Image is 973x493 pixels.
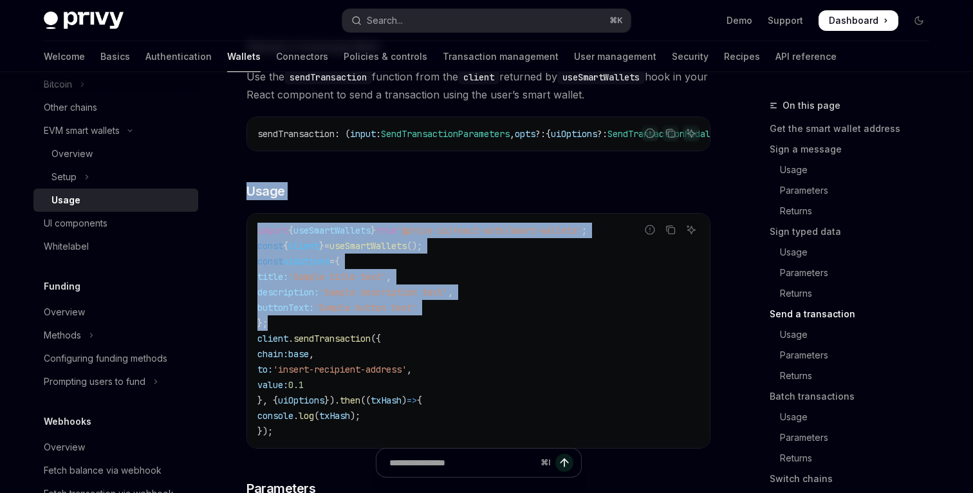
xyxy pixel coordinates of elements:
[33,96,198,119] a: Other chains
[551,128,597,140] span: uiOptions
[350,410,360,422] span: );
[44,414,91,429] h5: Webhooks
[342,9,631,32] button: Open search
[555,454,573,472] button: Send message
[770,180,940,201] a: Parameters
[662,125,679,142] button: Copy the contents from the code block
[324,240,329,252] span: =
[768,14,803,27] a: Support
[257,364,273,375] span: to:
[257,348,288,360] span: chain:
[727,14,752,27] a: Demo
[288,348,309,360] span: base
[770,160,940,180] a: Usage
[293,225,371,236] span: useSmartWallets
[288,240,319,252] span: client
[510,128,515,140] span: ,
[770,469,940,489] a: Switch chains
[770,221,940,242] a: Sign typed data
[683,221,700,238] button: Ask AI
[371,333,381,344] span: ({
[257,240,283,252] span: const
[319,286,448,298] span: 'Sample description text'
[278,395,324,406] span: uiOptions
[33,324,198,347] button: Toggle Methods section
[829,14,878,27] span: Dashboard
[672,41,709,72] a: Security
[44,351,167,366] div: Configuring funding methods
[770,386,940,407] a: Batch transactions
[386,271,391,283] span: ,
[335,128,350,140] span: : (
[770,242,940,263] a: Usage
[257,128,335,140] span: sendTransaction
[288,379,304,391] span: 0.1
[257,379,288,391] span: value:
[770,304,940,324] a: Send a transaction
[770,324,940,345] a: Usage
[407,395,417,406] span: =>
[257,256,283,267] span: const
[257,225,288,236] span: import
[33,301,198,324] a: Overview
[407,240,422,252] span: ();
[515,128,535,140] span: opts
[642,125,658,142] button: Report incorrect code
[33,189,198,212] a: Usage
[44,216,107,231] div: UI components
[597,128,607,140] span: ?:
[770,263,940,283] a: Parameters
[288,333,293,344] span: .
[44,12,124,30] img: dark logo
[417,395,422,406] span: {
[371,225,376,236] span: }
[246,182,285,200] span: Usage
[396,225,582,236] span: '@privy-io/react-auth/smart-wallets'
[257,317,268,329] span: };
[770,139,940,160] a: Sign a message
[350,128,376,140] span: input
[319,240,324,252] span: }
[535,128,546,140] span: ?:
[44,374,145,389] div: Prompting users to fund
[770,118,940,139] a: Get the smart wallet address
[819,10,898,31] a: Dashboard
[257,271,288,283] span: title:
[582,225,587,236] span: ;
[257,410,293,422] span: console
[293,333,371,344] span: sendTransaction
[609,15,623,26] span: ⌘ K
[389,449,535,477] input: Ask a question...
[51,169,77,185] div: Setup
[783,98,840,113] span: On this page
[44,100,97,115] div: Other chains
[770,283,940,304] a: Returns
[283,256,329,267] span: uiOptions
[51,192,80,208] div: Usage
[642,221,658,238] button: Report incorrect code
[44,279,80,294] h5: Funding
[33,165,198,189] button: Toggle Setup section
[288,271,386,283] span: 'Sample title text'
[100,41,130,72] a: Basics
[257,286,319,298] span: description:
[407,364,412,375] span: ,
[443,41,559,72] a: Transaction management
[33,212,198,235] a: UI components
[276,41,328,72] a: Connectors
[44,239,89,254] div: Whitelabel
[257,425,273,437] span: });
[546,128,551,140] span: {
[257,333,288,344] span: client
[662,221,679,238] button: Copy the contents from the code block
[44,440,85,455] div: Overview
[724,41,760,72] a: Recipes
[33,119,198,142] button: Toggle EVM smart wallets section
[329,240,407,252] span: useSmartWallets
[145,41,212,72] a: Authentication
[458,70,499,84] code: client
[257,395,278,406] span: }, {
[314,410,319,422] span: (
[309,348,314,360] span: ,
[371,395,402,406] span: txHash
